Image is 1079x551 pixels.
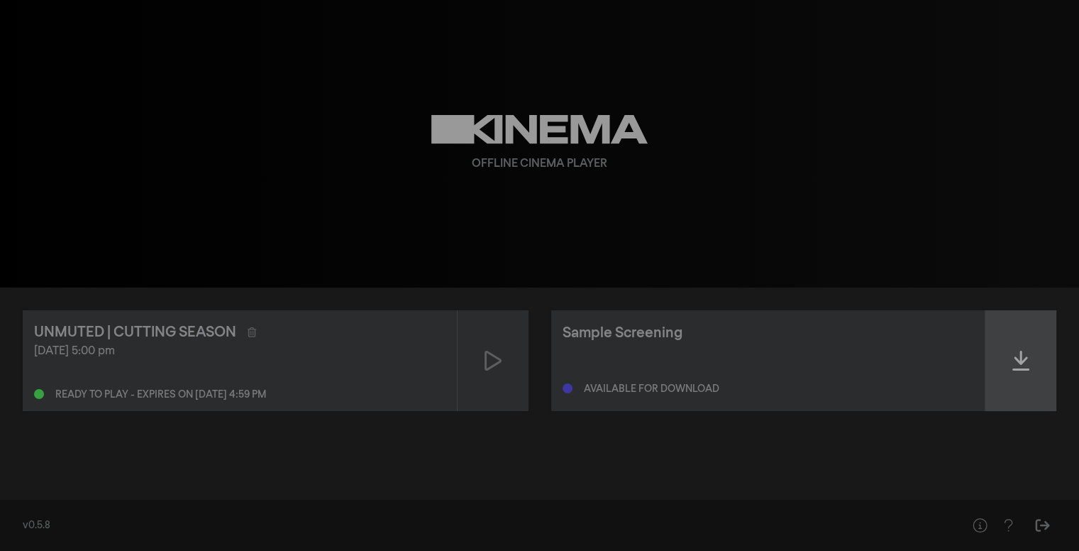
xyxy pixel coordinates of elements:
[994,511,1022,540] button: Help
[23,518,937,533] div: v0.5.8
[1028,511,1056,540] button: Sign Out
[584,384,719,394] div: Available for download
[965,511,994,540] button: Help
[34,322,236,343] div: UNMUTED | CUTTING SEASON
[34,343,446,360] div: [DATE] 5:00 pm
[563,322,682,344] div: Sample Screening
[55,390,266,400] div: Ready to play - expires on [DATE] 4:59 pm
[472,156,607,173] div: Offline Cinema Player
